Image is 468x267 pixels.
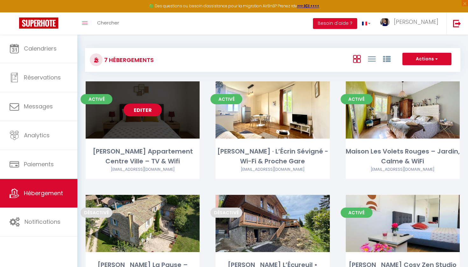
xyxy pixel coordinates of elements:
[86,167,200,173] div: Airbnb
[25,218,60,226] span: Notifications
[346,147,460,167] div: Maison Les Volets Rouges – Jardin, Calme & WiFi
[368,53,376,64] a: Vue en Liste
[453,19,461,27] img: logout
[24,189,63,197] span: Hébergement
[124,104,162,116] a: Editer
[380,18,390,26] img: ...
[24,73,61,81] span: Réservations
[297,3,319,9] a: >>> ICI <<<<
[210,94,242,104] span: Activé
[24,160,54,168] span: Paiements
[81,208,112,218] span: Désactivé
[103,53,154,67] h3: 7 Hébergements
[92,12,124,35] a: Chercher
[216,167,330,173] div: Airbnb
[353,53,361,64] a: Vue en Box
[19,17,58,29] img: Super Booking
[210,208,242,218] span: Désactivé
[341,208,372,218] span: Activé
[341,94,372,104] span: Activé
[383,53,391,64] a: Vue par Groupe
[81,94,112,104] span: Activé
[86,147,200,167] div: [PERSON_NAME] Appartement Centre Ville – TV & Wifi
[394,18,438,26] span: [PERSON_NAME]
[24,102,53,110] span: Messages
[97,19,119,26] span: Chercher
[346,167,460,173] div: Airbnb
[24,44,57,52] span: Calendriers
[216,147,330,167] div: [PERSON_NAME] · L’Écrin Sévigné - Wi-Fi & Proche Gare
[402,53,451,65] button: Actions
[24,131,50,139] span: Analytics
[375,12,446,35] a: ... [PERSON_NAME]
[313,18,357,29] button: Besoin d'aide ?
